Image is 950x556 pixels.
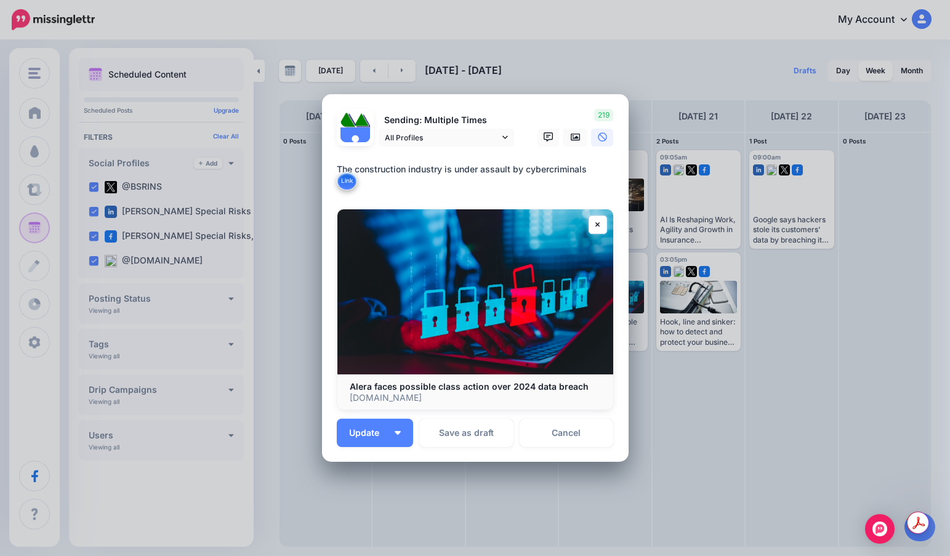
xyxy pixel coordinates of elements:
img: Alera faces possible class action over 2024 data breach [337,209,613,375]
img: user_default_image.png [340,127,370,157]
a: Cancel [520,419,614,447]
a: All Profiles [379,129,514,147]
img: 379531_475505335829751_837246864_n-bsa122537.jpg [340,113,355,127]
b: Alera faces possible class action over 2024 data breach [350,381,589,392]
span: All Profiles [385,131,499,144]
img: arrow-down-white.png [395,431,401,435]
img: 1Q3z5d12-75797.jpg [355,113,370,127]
div: Open Intercom Messenger [865,514,895,544]
button: Save as draft [419,419,513,447]
span: Update [349,429,388,437]
div: The construction industry is under assault by cybercriminals [337,162,620,177]
button: Update [337,419,413,447]
span: 219 [594,109,613,121]
p: [DOMAIN_NAME] [350,392,601,403]
button: Link [337,172,357,190]
p: Sending: Multiple Times [379,113,514,127]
